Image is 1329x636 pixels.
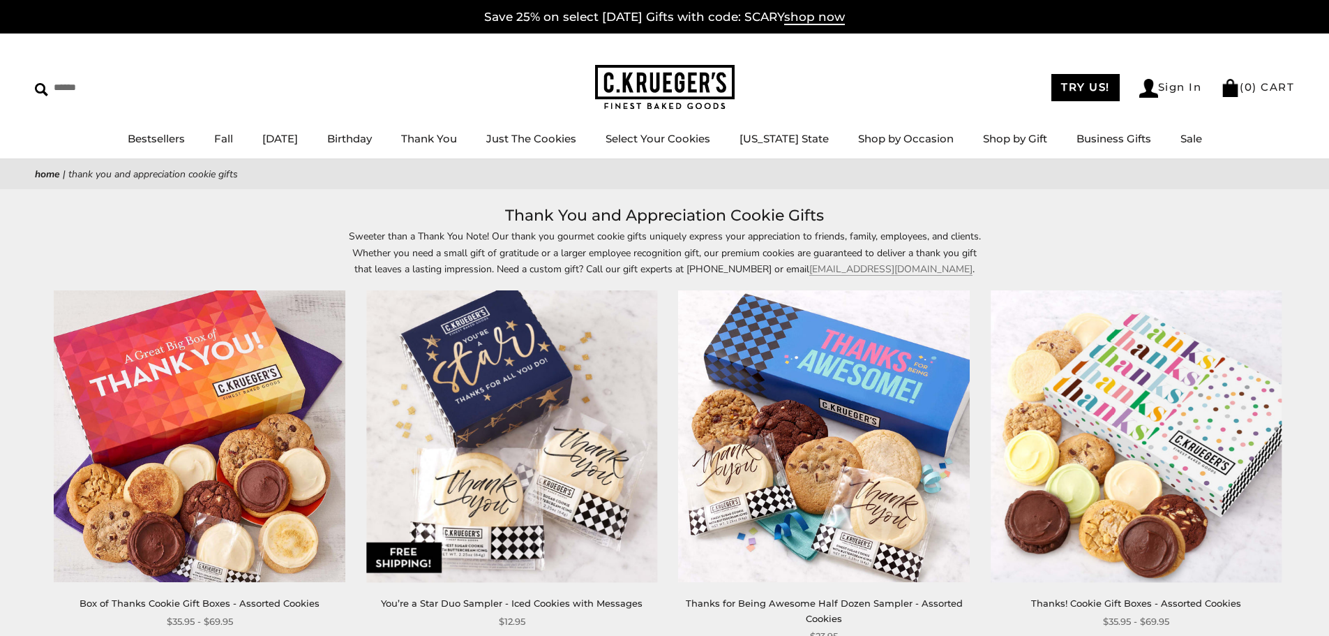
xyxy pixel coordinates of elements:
[686,598,963,623] a: Thanks for Being Awesome Half Dozen Sampler - Assorted Cookies
[54,291,345,582] img: Box of Thanks Cookie Gift Boxes - Assorted Cookies
[1103,614,1169,629] span: $35.95 - $69.95
[1245,80,1253,94] span: 0
[327,132,372,145] a: Birthday
[1221,80,1294,94] a: (0) CART
[991,291,1282,582] img: Thanks! Cookie Gift Boxes - Assorted Cookies
[214,132,233,145] a: Fall
[486,132,576,145] a: Just The Cookies
[983,132,1047,145] a: Shop by Gift
[484,10,845,25] a: Save 25% on select [DATE] Gifts with code: SCARYshop now
[366,291,657,582] img: You’re a Star Duo Sampler - Iced Cookies with Messages
[1051,74,1120,101] a: TRY US!
[739,132,829,145] a: [US_STATE] State
[128,132,185,145] a: Bestsellers
[381,598,643,609] a: You’re a Star Duo Sampler - Iced Cookies with Messages
[80,598,320,609] a: Box of Thanks Cookie Gift Boxes - Assorted Cookies
[344,228,986,276] p: Sweeter than a Thank You Note! Our thank you gourmet cookie gifts uniquely express your appreciat...
[56,203,1273,228] h1: Thank You and Appreciation Cookie Gifts
[1076,132,1151,145] a: Business Gifts
[1139,79,1202,98] a: Sign In
[1031,598,1241,609] a: Thanks! Cookie Gift Boxes - Assorted Cookies
[784,10,845,25] span: shop now
[606,132,710,145] a: Select Your Cookies
[63,168,66,181] span: |
[35,168,60,181] a: Home
[858,132,954,145] a: Shop by Occasion
[809,262,973,276] a: [EMAIL_ADDRESS][DOMAIN_NAME]
[35,83,48,96] img: Search
[167,614,233,629] span: $35.95 - $69.95
[595,65,735,110] img: C.KRUEGER'S
[1221,79,1240,97] img: Bag
[262,132,298,145] a: [DATE]
[1139,79,1158,98] img: Account
[679,291,970,582] img: Thanks for Being Awesome Half Dozen Sampler - Assorted Cookies
[1180,132,1202,145] a: Sale
[401,132,457,145] a: Thank You
[499,614,525,629] span: $12.95
[35,77,201,98] input: Search
[68,168,238,181] span: Thank You and Appreciation Cookie Gifts
[35,166,1294,182] nav: breadcrumbs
